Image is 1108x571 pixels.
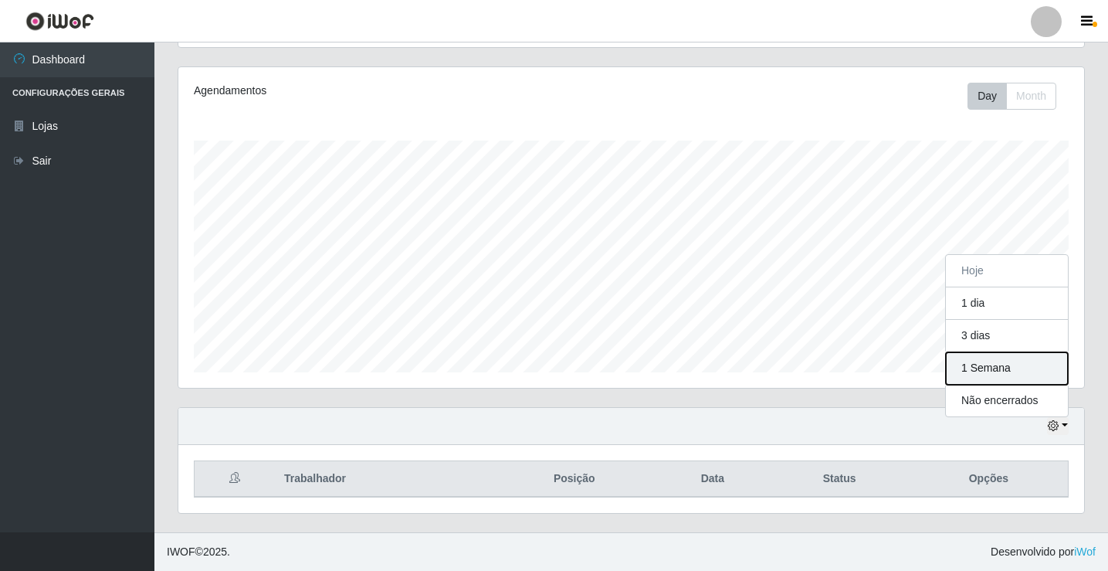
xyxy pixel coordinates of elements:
span: Desenvolvido por [991,544,1096,560]
span: IWOF [167,546,195,558]
button: 3 dias [946,320,1068,352]
th: Posição [493,461,656,498]
button: Month [1006,83,1056,110]
button: Hoje [946,255,1068,287]
a: iWof [1074,546,1096,558]
img: CoreUI Logo [25,12,94,31]
div: Agendamentos [194,83,545,99]
th: Status [770,461,910,498]
button: Day [967,83,1007,110]
span: © 2025 . [167,544,230,560]
div: First group [967,83,1056,110]
button: 1 dia [946,287,1068,320]
th: Opções [910,461,1069,498]
button: 1 Semana [946,352,1068,385]
th: Data [656,461,769,498]
th: Trabalhador [275,461,493,498]
button: Não encerrados [946,385,1068,416]
div: Toolbar with button groups [967,83,1069,110]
